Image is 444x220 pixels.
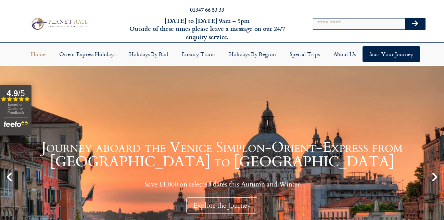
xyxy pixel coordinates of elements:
a: Home [24,46,52,62]
a: Holidays by Region [222,46,283,62]
img: Planet Rail Train Holidays Logo [29,16,90,31]
button: Search [405,18,425,29]
a: 01347 66 53 33 [190,5,224,13]
a: About Us [327,46,363,62]
h1: Journey aboard the Venice Simplon-Orient-Express from [GEOGRAPHIC_DATA] to [GEOGRAPHIC_DATA] [17,140,427,169]
a: Luxury Trains [175,46,222,62]
a: Orient Express Holidays [52,46,122,62]
a: Special Trips [283,46,327,62]
h6: [DATE] to [DATE] 9am – 5pm Outside of these times please leave a message on our 24/7 enquiry serv... [120,17,294,41]
div: Previous slide [3,171,15,183]
a: Holidays by Rail [122,46,175,62]
div: Explore the Journey [186,197,258,213]
nav: Menu [3,46,441,62]
div: Next slide [429,171,441,183]
p: Save £1,000 on selected dates this Autumn and Winter [17,180,427,189]
a: Start your Journey [363,46,420,62]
